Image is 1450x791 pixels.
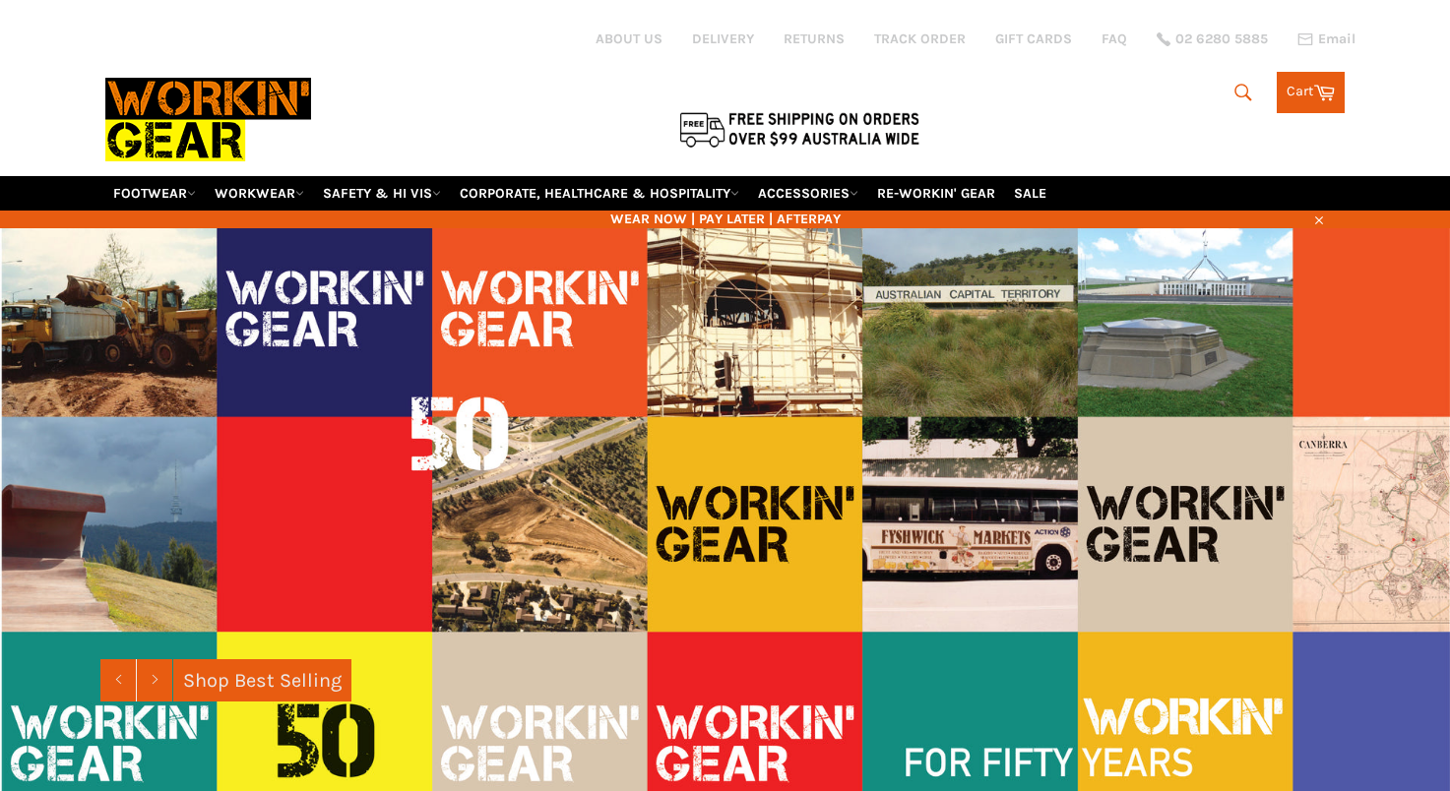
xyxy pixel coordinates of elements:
[692,30,754,48] a: DELIVERY
[1297,31,1355,47] a: Email
[452,176,747,211] a: CORPORATE, HEALTHCARE & HOSPITALITY
[1318,32,1355,46] span: Email
[315,176,449,211] a: SAFETY & HI VIS
[750,176,866,211] a: ACCESSORIES
[869,176,1003,211] a: RE-WORKIN' GEAR
[207,176,312,211] a: WORKWEAR
[874,30,966,48] a: TRACK ORDER
[173,659,351,701] a: Shop Best Selling
[105,176,204,211] a: FOOTWEAR
[1175,32,1268,46] span: 02 6280 5885
[1157,32,1268,46] a: 02 6280 5885
[105,64,311,175] img: Workin Gear leaders in Workwear, Safety Boots, PPE, Uniforms. Australia's No.1 in Workwear
[105,210,1346,228] span: WEAR NOW | PAY LATER | AFTERPAY
[596,30,662,48] a: ABOUT US
[784,30,845,48] a: RETURNS
[1006,176,1054,211] a: SALE
[676,108,922,150] img: Flat $9.95 shipping Australia wide
[1277,72,1345,113] a: Cart
[995,30,1072,48] a: GIFT CARDS
[1102,30,1127,48] a: FAQ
